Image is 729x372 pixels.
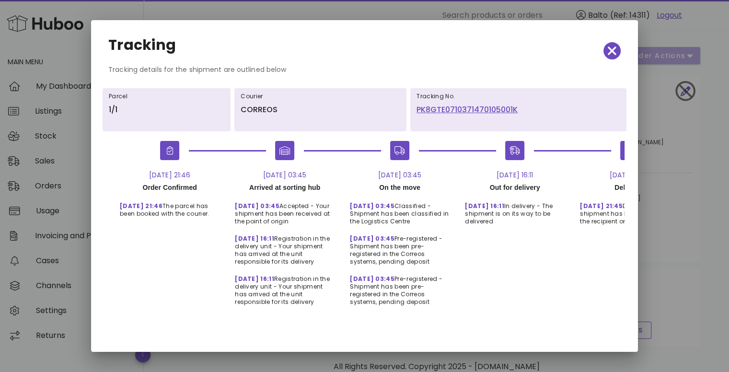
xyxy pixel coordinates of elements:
[109,93,224,100] h6: Parcel
[241,104,400,116] p: CORREOS
[112,170,227,180] div: [DATE] 21:46
[227,195,342,227] div: Accepted - Your shipment has been received at the point of origin
[342,267,457,308] div: Pre-registered - Shipment has been pre-registered in the Correos systems, pending deposit
[465,202,504,210] span: [DATE] 16:11
[112,195,227,220] div: The parcel has been booked with the courier.
[235,234,274,243] span: [DATE] 16:11
[457,170,572,180] div: [DATE] 16:11
[342,227,457,267] div: Pre-registered - Shipment has been pre-registered in the Correos systems, pending deposit
[342,195,457,227] div: Classified - Shipment has been classified in the Logistics Centre
[572,195,687,227] div: Delivered - Your shipment has been delivered to the recipient or authorised proxy
[112,180,227,195] div: Order Confirmed
[227,267,342,308] div: Registration in the delivery unit - Your shipment has arrived at the unit responsible for its del...
[572,170,687,180] div: [DATE] 21:45
[457,180,572,195] div: Out for delivery
[101,64,628,82] div: Tracking details for the shipment are outlined below
[417,104,620,116] a: PK8GTE0710371470105001K
[227,170,342,180] div: [DATE] 03:45
[342,180,457,195] div: On the move
[417,93,620,100] h6: Tracking No.
[580,202,623,210] span: [DATE] 21:45
[235,202,279,210] span: [DATE] 03:45
[342,170,457,180] div: [DATE] 03:45
[109,104,224,116] p: 1/1
[120,202,162,210] span: [DATE] 21:46
[108,37,176,53] h2: Tracking
[457,195,572,227] div: In delivery - The shipment is on its way to be delivered
[227,180,342,195] div: Arrived at sorting hub
[235,275,274,283] span: [DATE] 16:11
[350,234,394,243] span: [DATE] 03:45
[350,202,394,210] span: [DATE] 03:45
[227,227,342,267] div: Registration in the delivery unit - Your shipment has arrived at the unit responsible for its del...
[241,93,400,100] h6: Courier
[350,275,394,283] span: [DATE] 03:45
[572,180,687,195] div: Delivered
